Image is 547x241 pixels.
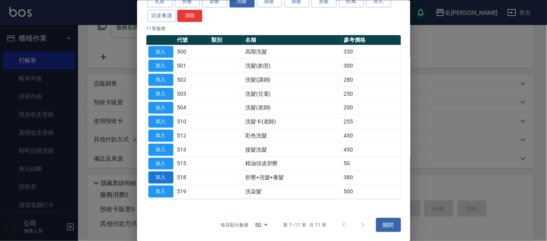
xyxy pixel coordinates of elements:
td: 300 [342,59,401,73]
td: 518 [175,170,209,184]
th: 名稱 [243,35,342,45]
td: 510 [175,114,209,129]
td: 450 [342,143,401,157]
td: 50 [342,157,401,171]
td: 洗髮(創意) [243,59,342,73]
td: 洗染髮 [243,184,342,198]
th: 類別 [209,35,243,45]
td: 502 [175,73,209,87]
td: 接髮洗髮 [243,143,342,157]
button: 加入 [148,87,173,100]
td: 洗髮(兒童) [243,87,342,101]
td: 500 [175,45,209,59]
td: 彩色洗髮 [243,129,342,143]
button: 加入 [148,143,173,155]
td: 500 [342,184,401,198]
td: 504 [175,101,209,115]
td: 舒壓+洗髮+養髮 [243,170,342,184]
td: 洗髮(講師) [243,73,342,87]
button: 清除 [177,9,202,21]
td: 503 [175,87,209,101]
button: 頭皮養護 [148,9,176,21]
td: 380 [342,170,401,184]
td: 501 [175,59,209,73]
td: 450 [342,129,401,143]
p: 每頁顯示數量 [221,221,249,228]
td: 330 [342,45,401,59]
button: 加入 [148,130,173,142]
td: 519 [175,184,209,198]
td: 512 [175,129,209,143]
td: 精油頭皮舒壓 [243,157,342,171]
button: 加入 [148,171,173,184]
button: 加入 [148,186,173,198]
button: 加入 [148,157,173,170]
div: 50 [252,214,271,235]
td: 250 [342,87,401,101]
button: 加入 [148,60,173,72]
button: 加入 [148,102,173,114]
td: 洗髮(老師) [243,101,342,115]
th: 代號 [175,35,209,45]
button: 加入 [148,116,173,128]
th: 參考價格 [342,35,401,45]
button: 加入 [148,74,173,86]
td: 515 [175,157,209,171]
button: 加入 [148,46,173,58]
td: 513 [175,143,209,157]
button: 關閉 [376,218,401,232]
td: 280 [342,73,401,87]
p: 第 1–11 筆 共 11 筆 [283,221,326,228]
p: 11 筆服務 [146,25,401,32]
td: 高階洗髮 [243,45,342,59]
td: 200 [342,101,401,115]
td: 255 [342,114,401,129]
td: 洗髮卡(老師) [243,114,342,129]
